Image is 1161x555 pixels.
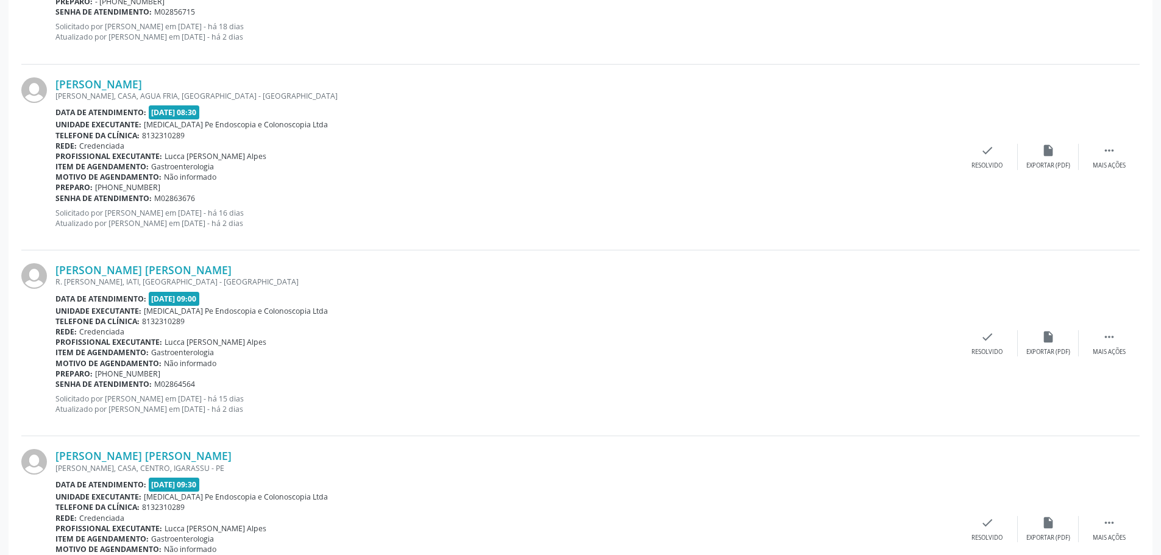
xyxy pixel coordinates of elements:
span: Lucca [PERSON_NAME] Alpes [165,337,266,347]
b: Data de atendimento: [55,479,146,490]
span: M02863676 [154,193,195,203]
b: Item de agendamento: [55,161,149,172]
div: Mais ações [1093,534,1126,542]
b: Rede: [55,327,77,337]
div: R. [PERSON_NAME], IATI, [GEOGRAPHIC_DATA] - [GEOGRAPHIC_DATA] [55,277,957,287]
i:  [1102,144,1116,157]
b: Preparo: [55,182,93,193]
a: [PERSON_NAME] [PERSON_NAME] [55,449,232,462]
b: Data de atendimento: [55,107,146,118]
i: check [981,330,994,344]
b: Telefone da clínica: [55,502,140,512]
b: Profissional executante: [55,337,162,347]
b: Motivo de agendamento: [55,358,162,369]
b: Profissional executante: [55,151,162,161]
b: Unidade executante: [55,119,141,130]
i:  [1102,330,1116,344]
b: Telefone da clínica: [55,130,140,141]
b: Senha de atendimento: [55,7,152,17]
b: Motivo de agendamento: [55,544,162,554]
span: Gastroenterologia [151,534,214,544]
a: [PERSON_NAME] [PERSON_NAME] [55,263,232,277]
b: Rede: [55,141,77,151]
p: Solicitado por [PERSON_NAME] em [DATE] - há 15 dias Atualizado por [PERSON_NAME] em [DATE] - há 2... [55,394,957,414]
span: Não informado [164,544,216,554]
span: M02856715 [154,7,195,17]
span: Credenciada [79,513,124,523]
span: [MEDICAL_DATA] Pe Endoscopia e Colonoscopia Ltda [144,492,328,502]
span: Lucca [PERSON_NAME] Alpes [165,523,266,534]
b: Motivo de agendamento: [55,172,162,182]
div: [PERSON_NAME], CASA, CENTRO, IGARASSU - PE [55,463,957,473]
b: Unidade executante: [55,492,141,502]
div: [PERSON_NAME], CASA, AGUA FRIA, [GEOGRAPHIC_DATA] - [GEOGRAPHIC_DATA] [55,91,957,101]
span: [PHONE_NUMBER] [95,182,160,193]
b: Item de agendamento: [55,534,149,544]
div: Mais ações [1093,161,1126,170]
div: Exportar (PDF) [1026,534,1070,542]
b: Telefone da clínica: [55,316,140,327]
span: Credenciada [79,141,124,151]
img: img [21,77,47,103]
span: Lucca [PERSON_NAME] Alpes [165,151,266,161]
span: Não informado [164,172,216,182]
span: [DATE] 08:30 [149,105,200,119]
span: [MEDICAL_DATA] Pe Endoscopia e Colonoscopia Ltda [144,306,328,316]
i: insert_drive_file [1042,516,1055,529]
span: 8132310289 [142,502,185,512]
i:  [1102,516,1116,529]
b: Rede: [55,513,77,523]
p: Solicitado por [PERSON_NAME] em [DATE] - há 16 dias Atualizado por [PERSON_NAME] em [DATE] - há 2... [55,208,957,228]
b: Unidade executante: [55,306,141,316]
b: Data de atendimento: [55,294,146,304]
i: check [981,144,994,157]
i: insert_drive_file [1042,330,1055,344]
div: Resolvido [971,348,1003,356]
span: [MEDICAL_DATA] Pe Endoscopia e Colonoscopia Ltda [144,119,328,130]
p: Solicitado por [PERSON_NAME] em [DATE] - há 18 dias Atualizado por [PERSON_NAME] em [DATE] - há 2... [55,21,957,42]
div: Exportar (PDF) [1026,348,1070,356]
span: M02864564 [154,379,195,389]
span: 8132310289 [142,130,185,141]
div: Exportar (PDF) [1026,161,1070,170]
span: Não informado [164,358,216,369]
span: Gastroenterologia [151,347,214,358]
img: img [21,263,47,289]
b: Senha de atendimento: [55,193,152,203]
a: [PERSON_NAME] [55,77,142,91]
div: Resolvido [971,161,1003,170]
b: Preparo: [55,369,93,379]
span: [DATE] 09:00 [149,292,200,306]
div: Mais ações [1093,348,1126,356]
span: Credenciada [79,327,124,337]
span: [PHONE_NUMBER] [95,369,160,379]
i: check [981,516,994,529]
span: 8132310289 [142,316,185,327]
i: insert_drive_file [1042,144,1055,157]
b: Item de agendamento: [55,347,149,358]
div: Resolvido [971,534,1003,542]
span: Gastroenterologia [151,161,214,172]
img: img [21,449,47,475]
b: Profissional executante: [55,523,162,534]
span: [DATE] 09:30 [149,478,200,492]
b: Senha de atendimento: [55,379,152,389]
